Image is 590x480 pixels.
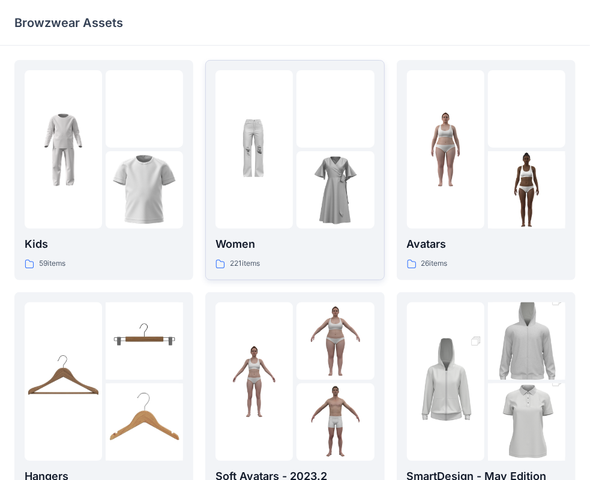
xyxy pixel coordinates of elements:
img: folder 1 [25,111,102,188]
p: 26 items [421,257,448,270]
p: 59 items [39,257,65,270]
img: folder 2 [488,283,565,400]
img: folder 3 [488,151,565,229]
img: folder 3 [106,383,183,461]
p: Avatars [407,236,565,253]
img: folder 3 [297,383,374,461]
a: folder 1folder 2folder 3Avatars26items [397,60,576,280]
img: folder 2 [106,70,183,148]
p: Kids [25,236,183,253]
img: folder 2 [297,302,374,380]
img: folder 1 [215,111,293,188]
p: 221 items [230,257,260,270]
a: folder 1folder 2folder 3Women221items [205,60,384,280]
a: folder 1folder 2folder 3Kids59items [14,60,193,280]
img: folder 1 [215,343,293,420]
img: folder 2 [488,70,565,148]
img: folder 1 [407,323,484,440]
p: Browzwear Assets [14,14,123,31]
img: folder 1 [407,111,484,188]
img: folder 2 [106,302,183,380]
img: folder 3 [106,151,183,229]
p: Women [215,236,374,253]
img: folder 3 [297,151,374,229]
img: folder 1 [25,343,102,420]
